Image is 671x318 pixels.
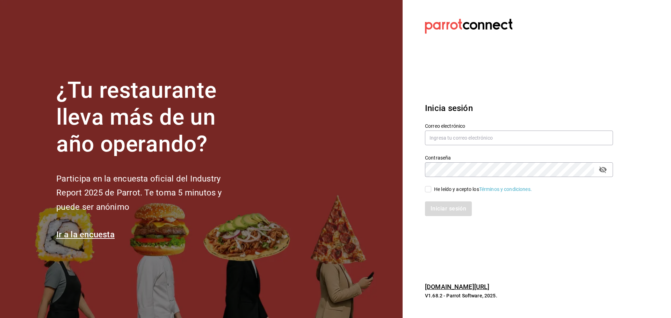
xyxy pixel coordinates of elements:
div: He leído y acepto los [434,186,532,193]
label: Contraseña [425,155,613,160]
a: Ir a la encuesta [56,230,115,239]
h2: Participa en la encuesta oficial del Industry Report 2025 de Parrot. Te toma 5 minutos y puede se... [56,172,245,214]
button: passwordField [597,164,609,176]
a: [DOMAIN_NAME][URL] [425,283,489,290]
h1: ¿Tu restaurante lleva más de un año operando? [56,77,245,157]
input: Ingresa tu correo electrónico [425,131,613,145]
label: Correo electrónico [425,124,613,128]
a: Términos y condiciones. [479,186,532,192]
h3: Inicia sesión [425,102,613,114]
p: V1.68.2 - Parrot Software, 2025. [425,292,613,299]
